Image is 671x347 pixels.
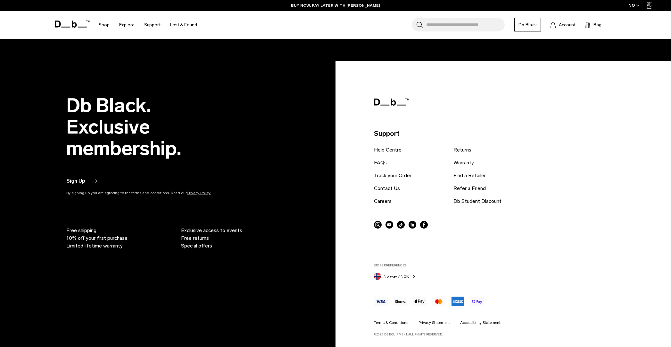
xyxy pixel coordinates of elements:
a: Warranty [453,159,474,167]
img: Norway [374,273,381,280]
a: Shop [99,13,110,36]
span: Exclusive access to events [181,227,242,234]
p: By signing up you are agreeing to the terms and conditions. Read our [66,190,239,196]
span: Special offers [181,242,212,250]
h2: Db Black. Exclusive membership. [66,95,239,159]
button: Norway Norway / NOK [374,272,417,280]
a: FAQs [374,159,387,167]
a: Terms & Conditions [374,320,408,325]
nav: Main Navigation [94,11,202,39]
a: Explore [119,13,135,36]
a: Db Black [514,18,541,31]
span: Free shipping [66,227,96,234]
a: Track your Order [374,172,411,179]
a: Privacy Statement [418,320,450,325]
a: Find a Retailer [453,172,486,179]
a: Lost & Found [170,13,197,36]
a: Db Student Discount [453,197,501,205]
a: Privacy Policy. [187,191,211,195]
button: Bag [585,21,601,29]
a: Support [144,13,161,36]
a: Refer a Friend [453,185,486,192]
a: Contact Us [374,185,400,192]
a: Returns [453,146,471,154]
label: Store Preferences [374,263,598,268]
span: Free returns [181,234,209,242]
span: Bag [593,22,601,28]
button: Sign Up [66,177,98,185]
span: Limited lifetime warranty [66,242,123,250]
span: 10% off your first purchase [66,234,128,242]
a: Accessibility Statement [460,320,501,325]
a: Account [551,21,576,29]
a: Help Centre [374,146,402,154]
a: BUY NOW, PAY LATER WITH [PERSON_NAME] [291,3,380,8]
span: Account [559,22,576,28]
span: Norway / NOK [384,273,409,279]
p: Support [374,128,598,139]
p: ©2025, Db Equipment. All rights reserved. [374,330,598,337]
a: Careers [374,197,392,205]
